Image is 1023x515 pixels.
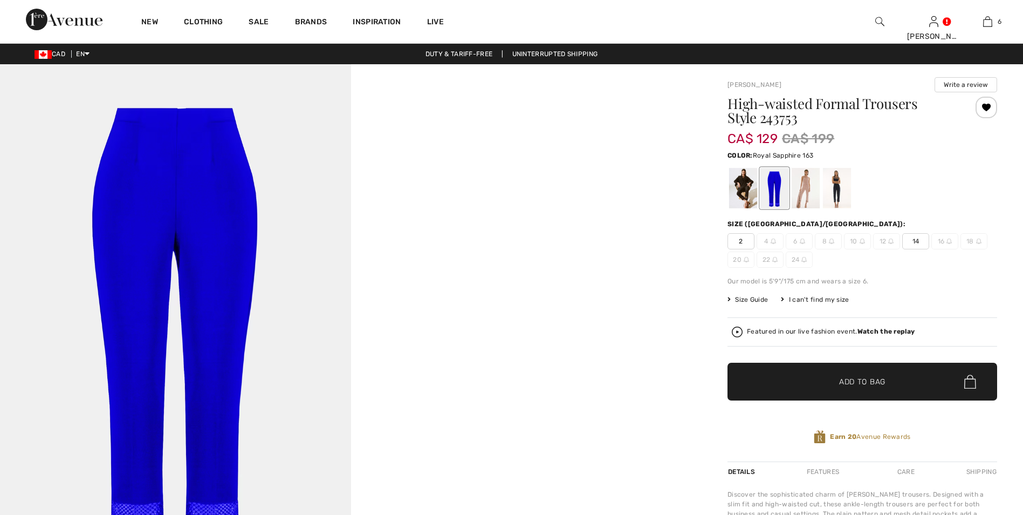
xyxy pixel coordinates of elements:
[823,168,851,208] div: Midnight Blue
[907,31,960,42] div: [PERSON_NAME]
[814,430,826,444] img: Avenue Rewards
[839,376,885,388] span: Add to Bag
[727,295,768,304] span: Size Guide
[184,17,223,29] a: Clothing
[757,233,784,249] span: 4
[727,462,758,482] div: Details
[141,17,158,29] a: New
[860,239,865,244] img: ring-m.svg
[931,233,958,249] span: 16
[249,17,269,29] a: Sale
[786,233,813,249] span: 6
[35,50,52,59] img: Canadian Dollar
[888,462,924,482] div: Care
[427,16,444,28] a: Live
[727,152,753,159] span: Color:
[786,252,813,268] span: 24
[983,15,992,28] img: My Bag
[857,328,915,335] strong: Watch the replay
[760,168,788,208] div: Royal Sapphire 163
[353,17,401,29] span: Inspiration
[727,233,754,249] span: 2
[902,233,929,249] span: 14
[727,219,908,229] div: Size ([GEOGRAPHIC_DATA]/[GEOGRAPHIC_DATA]):
[732,327,743,337] img: Watch the replay
[772,257,778,262] img: ring-m.svg
[844,233,871,249] span: 10
[792,168,820,208] div: Sand
[727,276,997,286] div: Our model is 5'9"/175 cm and wears a size 6.
[929,16,938,26] a: Sign In
[781,295,849,304] div: I can't find my size
[800,239,805,244] img: ring-m.svg
[753,152,813,159] span: Royal Sapphire 163
[729,168,757,208] div: Black
[873,233,900,249] span: 12
[351,64,702,240] video: Your browser does not support the video tag.
[946,239,952,244] img: ring-m.svg
[757,252,784,268] span: 22
[771,239,776,244] img: ring-m.svg
[76,50,90,58] span: EN
[961,15,1014,28] a: 6
[830,433,856,441] strong: Earn 20
[798,462,848,482] div: Features
[744,257,749,262] img: ring-m.svg
[727,252,754,268] span: 20
[35,50,70,58] span: CAD
[727,363,997,401] button: Add to Bag
[964,462,997,482] div: Shipping
[935,77,997,92] button: Write a review
[782,129,834,148] span: CA$ 199
[829,239,834,244] img: ring-m.svg
[929,15,938,28] img: My Info
[26,9,102,30] img: 1ère Avenue
[727,120,778,146] span: CA$ 129
[830,432,910,442] span: Avenue Rewards
[875,15,884,28] img: search the website
[960,233,987,249] span: 18
[727,81,781,89] a: [PERSON_NAME]
[295,17,327,29] a: Brands
[964,375,976,389] img: Bag.svg
[888,239,894,244] img: ring-m.svg
[801,257,807,262] img: ring-m.svg
[976,239,981,244] img: ring-m.svg
[727,97,952,125] h1: High-waisted Formal Trousers Style 243753
[747,328,915,335] div: Featured in our live fashion event.
[815,233,842,249] span: 8
[998,17,1001,26] span: 6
